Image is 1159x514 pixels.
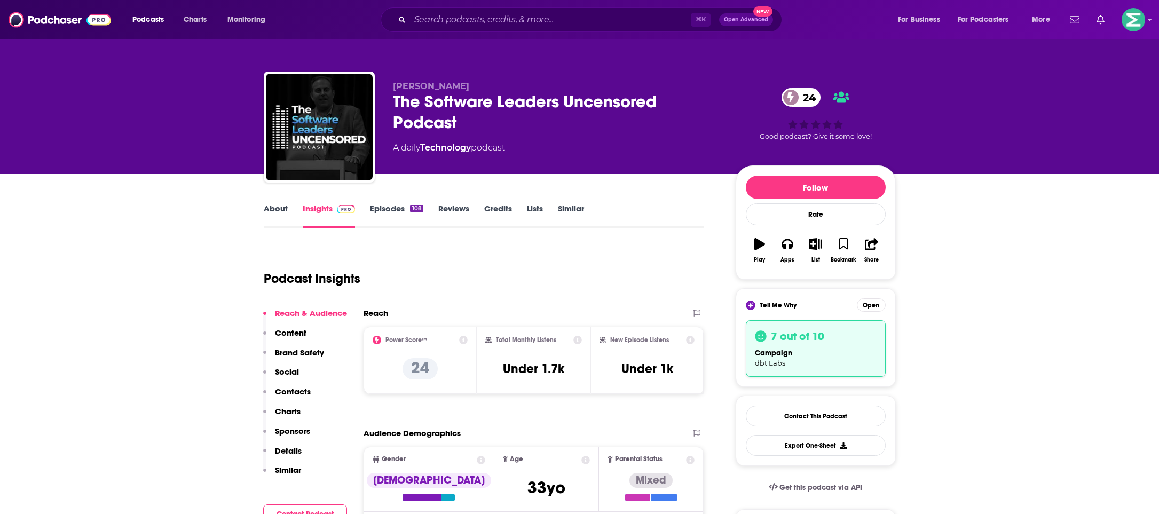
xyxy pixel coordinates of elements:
[263,446,302,465] button: Details
[438,203,469,228] a: Reviews
[760,475,871,501] a: Get this podcast via API
[496,336,556,344] h2: Total Monthly Listens
[1122,8,1145,31] button: Show profile menu
[303,203,356,228] a: InsightsPodchaser Pro
[263,465,301,485] button: Similar
[1122,8,1145,31] img: User Profile
[177,11,213,28] a: Charts
[527,203,543,228] a: Lists
[370,203,423,228] a: Episodes108
[337,205,356,213] img: Podchaser Pro
[746,406,886,426] a: Contact This Podcast
[220,11,279,28] button: open menu
[780,257,794,263] div: Apps
[792,88,821,107] span: 24
[746,203,886,225] div: Rate
[264,203,288,228] a: About
[831,257,856,263] div: Bookmark
[857,298,886,312] button: Open
[830,231,857,270] button: Bookmark
[801,231,829,270] button: List
[890,11,953,28] button: open menu
[275,308,347,318] p: Reach & Audience
[264,271,360,287] h1: Podcast Insights
[811,257,820,263] div: List
[266,74,373,180] img: The Software Leaders Uncensored Podcast
[615,456,663,463] span: Parental Status
[184,12,207,27] span: Charts
[1066,11,1084,29] a: Show notifications dropdown
[1092,11,1109,29] a: Show notifications dropdown
[760,132,872,140] span: Good podcast? Give it some love!
[754,257,765,263] div: Play
[747,302,754,309] img: tell me why sparkle
[760,301,797,310] span: Tell Me Why
[393,81,469,91] span: [PERSON_NAME]
[125,11,178,28] button: open menu
[958,12,1009,27] span: For Podcasters
[719,13,773,26] button: Open AdvancedNew
[420,143,471,153] a: Technology
[774,231,801,270] button: Apps
[275,386,311,397] p: Contacts
[782,88,821,107] a: 24
[724,17,768,22] span: Open Advanced
[527,477,565,498] span: 33 yo
[1122,8,1145,31] span: Logged in as LKassela
[364,308,388,318] h2: Reach
[275,347,324,358] p: Brand Safety
[385,336,427,344] h2: Power Score™
[621,361,673,377] h3: Under 1k
[227,12,265,27] span: Monitoring
[263,328,306,347] button: Content
[736,81,896,147] div: 24Good podcast? Give it some love!
[1024,11,1063,28] button: open menu
[263,367,299,386] button: Social
[746,435,886,456] button: Export One-Sheet
[610,336,669,344] h2: New Episode Listens
[275,406,301,416] p: Charts
[484,203,512,228] a: Credits
[951,11,1024,28] button: open menu
[410,11,691,28] input: Search podcasts, credits, & more...
[263,308,347,328] button: Reach & Audience
[263,406,301,426] button: Charts
[753,6,772,17] span: New
[393,141,505,154] div: A daily podcast
[263,426,310,446] button: Sponsors
[275,328,306,338] p: Content
[510,456,523,463] span: Age
[857,231,885,270] button: Share
[391,7,792,32] div: Search podcasts, credits, & more...
[1032,12,1050,27] span: More
[691,13,711,27] span: ⌘ K
[275,367,299,377] p: Social
[263,347,324,367] button: Brand Safety
[898,12,940,27] span: For Business
[275,465,301,475] p: Similar
[275,446,302,456] p: Details
[263,386,311,406] button: Contacts
[771,329,824,343] h3: 7 out of 10
[864,257,879,263] div: Share
[364,428,461,438] h2: Audience Demographics
[410,205,423,212] div: 108
[755,359,785,367] span: dbt Labs
[779,483,862,492] span: Get this podcast via API
[367,473,491,488] div: [DEMOGRAPHIC_DATA]
[746,176,886,199] button: Follow
[755,349,792,358] span: campaign
[382,456,406,463] span: Gender
[9,10,111,30] img: Podchaser - Follow, Share and Rate Podcasts
[746,231,774,270] button: Play
[275,426,310,436] p: Sponsors
[558,203,584,228] a: Similar
[629,473,673,488] div: Mixed
[403,358,438,379] p: 24
[132,12,164,27] span: Podcasts
[503,361,564,377] h3: Under 1.7k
